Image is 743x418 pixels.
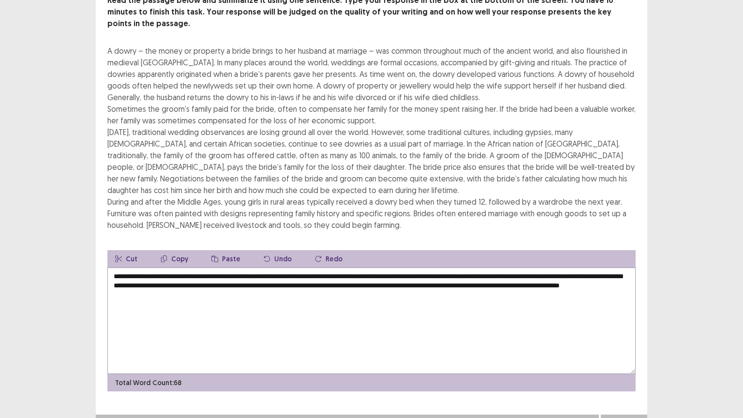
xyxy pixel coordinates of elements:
button: Cut [107,250,145,268]
button: Redo [307,250,350,268]
div: A dowry – the money or property a bride brings to her husband at marriage – was common throughout... [107,45,636,231]
button: Copy [153,250,196,268]
p: Total Word Count: 68 [115,378,181,388]
button: Undo [256,250,299,268]
button: Paste [204,250,248,268]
